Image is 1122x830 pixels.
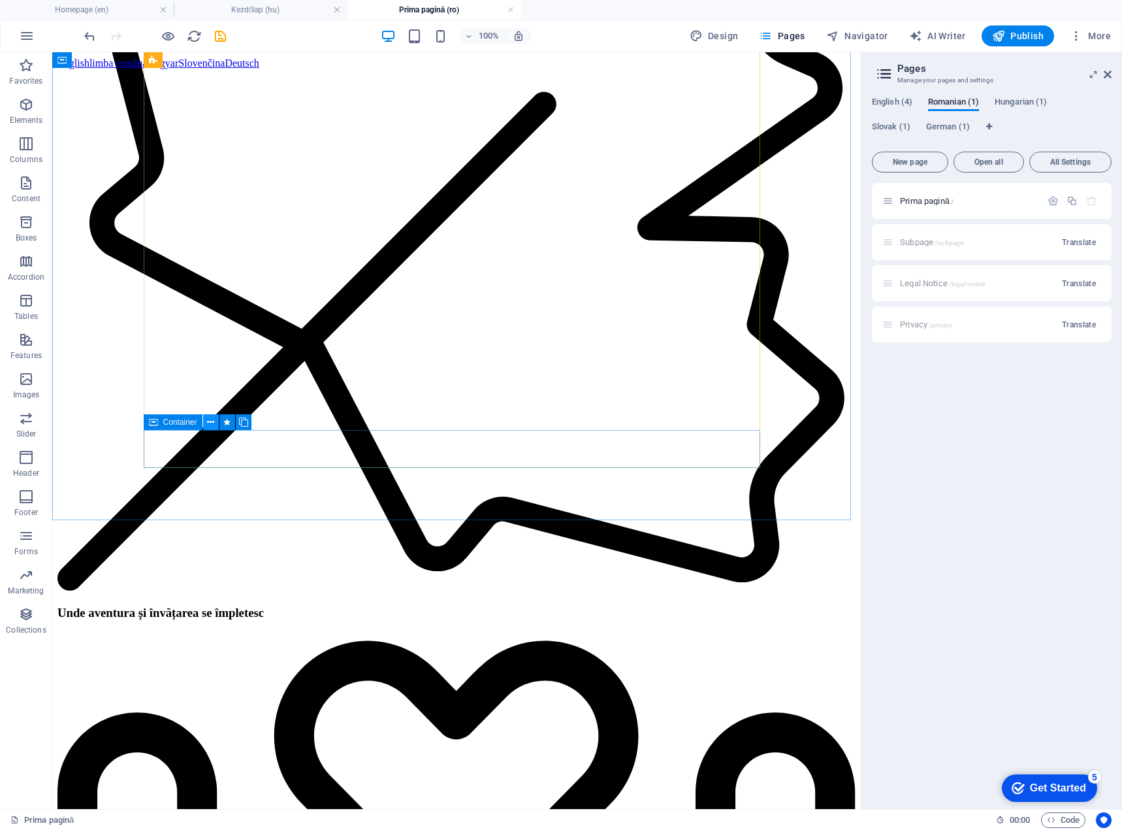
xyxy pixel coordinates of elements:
[16,429,37,439] p: Slider
[13,468,39,478] p: Header
[6,625,46,635] p: Collections
[174,3,347,17] h4: Kezdőlap (hu)
[1057,232,1101,253] button: Translate
[1047,812,1080,828] span: Code
[878,158,942,166] span: New page
[10,7,106,34] div: Get Started 5 items remaining, 0% complete
[1029,152,1112,173] button: All Settings
[186,28,202,44] button: reload
[1062,320,1096,330] span: Translate
[12,193,40,204] p: Content
[1048,195,1059,207] div: Settings
[1066,195,1078,207] div: Duplicate
[10,115,43,125] p: Elements
[39,14,95,26] div: Get Started
[754,25,810,46] button: Pages
[826,29,888,42] span: Navigator
[82,28,97,44] button: undo
[212,28,228,44] button: save
[904,25,971,46] button: AI Writer
[1057,314,1101,335] button: Translate
[459,28,505,44] button: 100%
[684,25,744,46] div: Design (Ctrl+Alt+Y)
[347,3,521,17] h4: Prima pagină (ro)
[213,29,228,44] i: Save (Ctrl+S)
[821,25,893,46] button: Navigator
[690,29,739,42] span: Design
[1035,158,1106,166] span: All Settings
[187,29,202,44] i: Reload page
[97,3,110,16] div: 5
[160,28,176,44] button: Click here to leave preview mode and continue editing
[16,233,37,243] p: Boxes
[872,94,912,112] span: English (4)
[14,311,38,322] p: Tables
[1062,278,1096,289] span: Translate
[996,812,1031,828] h6: Session time
[13,390,40,400] p: Images
[14,546,38,557] p: Forms
[982,25,1054,46] button: Publish
[1041,812,1085,828] button: Code
[479,28,500,44] h6: 100%
[163,418,197,426] span: Container
[759,29,805,42] span: Pages
[1019,815,1021,825] span: :
[82,29,97,44] i: Undo: Delete elements (Ctrl+Z)
[992,29,1044,42] span: Publish
[8,586,44,596] p: Marketing
[926,119,970,137] span: German (1)
[872,119,910,137] span: Slovak (1)
[10,812,74,828] a: Click to cancel selection. Double-click to open Pages
[909,29,966,42] span: AI Writer
[1086,195,1097,207] div: The startpage cannot be deleted
[872,97,1112,146] div: Language Tabs
[1057,273,1101,294] button: Translate
[928,94,979,112] span: Romanian (1)
[8,272,44,282] p: Accordion
[10,154,42,165] p: Columns
[1070,29,1111,42] span: More
[959,158,1018,166] span: Open all
[951,198,954,205] span: /
[1062,237,1096,248] span: Translate
[513,30,524,42] i: On resize automatically adjust zoom level to fit chosen device.
[897,63,1112,75] h2: Pages
[954,152,1024,173] button: Open all
[872,152,948,173] button: New page
[684,25,744,46] button: Design
[897,75,1085,86] h3: Manage your pages and settings
[995,94,1047,112] span: Hungarian (1)
[900,196,954,206] span: Prima pagină
[10,350,42,361] p: Features
[1065,25,1116,46] button: More
[1096,812,1112,828] button: Usercentrics
[1010,812,1030,828] span: 00 00
[896,197,1041,205] div: Prima pagină/
[9,76,42,86] p: Favorites
[14,507,38,518] p: Footer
